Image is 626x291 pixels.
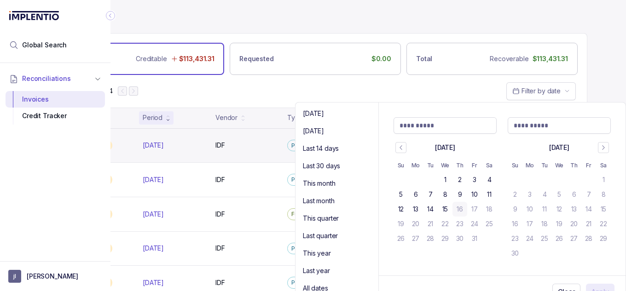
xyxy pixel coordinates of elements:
[303,266,330,275] p: Last year
[105,10,116,21] div: Collapse Icon
[143,210,164,219] p: [DATE]
[567,187,581,202] button: 6
[215,175,225,184] p: IDF
[438,231,452,246] button: 29
[371,54,391,63] p: $0.00
[533,54,568,63] p: $113,431.31
[467,187,482,202] button: 10
[287,113,303,122] div: Type
[522,187,537,202] button: 3
[552,231,567,246] button: 26
[303,196,335,205] p: Last month
[143,141,164,150] p: [DATE]
[179,54,214,63] p: $113,431.31
[291,175,308,184] p: Parcel
[408,217,423,231] button: 20
[552,187,567,202] button: 5
[537,217,552,231] button: 18
[467,172,482,187] button: 3
[438,172,452,187] button: 1
[423,217,438,231] button: 21
[537,231,552,246] button: 25
[552,217,567,231] button: 19
[394,158,408,172] th: Sunday
[596,187,611,202] button: 8
[438,158,452,172] th: Wednesday
[596,231,611,246] button: 29
[567,217,581,231] button: 20
[303,214,339,223] p: This quarter
[303,144,339,153] p: Last 14 days
[13,91,98,108] div: Invoices
[467,231,482,246] button: 31
[537,202,552,217] button: 11
[291,141,308,150] p: Parcel
[508,158,522,172] th: Sunday
[299,124,375,138] li: Menu Item Selection Yesterday
[394,217,408,231] button: 19
[13,108,98,124] div: Credit Tracker
[438,202,452,217] button: 15
[299,194,375,208] li: Menu Item Selection Last month
[596,217,611,231] button: 22
[508,187,522,202] button: 2
[299,141,375,156] li: Menu Item Selection Last 14 days
[467,202,482,217] button: 17
[549,143,569,152] div: [DATE]
[8,270,21,283] span: User initials
[423,231,438,246] button: 28
[506,82,576,100] button: Date Range Picker
[143,278,164,287] p: [DATE]
[522,158,537,172] th: Monday
[438,187,452,202] button: 8
[581,217,596,231] button: 21
[215,278,225,287] p: IDF
[299,106,375,121] li: Menu Item Selection Today
[567,158,581,172] th: Thursday
[27,272,78,281] p: [PERSON_NAME]
[467,217,482,231] button: 24
[6,89,105,126] div: Reconciliations
[215,244,225,253] p: IDF
[299,176,375,191] li: Menu Item Selection This month
[299,159,375,173] li: Menu Item Selection Last 30 days
[452,217,467,231] button: 23
[408,231,423,246] button: 27
[299,246,375,261] li: Menu Item Selection This year
[598,142,609,153] button: Go to next month
[581,231,596,246] button: 28
[467,158,482,172] th: Friday
[394,187,408,202] button: 5
[143,175,164,184] p: [DATE]
[490,54,528,63] p: Recoverable
[423,187,438,202] button: 7
[482,217,497,231] button: 25
[482,172,497,187] button: 4
[567,231,581,246] button: 27
[508,231,522,246] button: 23
[522,87,561,95] span: Filter by date
[416,54,432,63] p: Total
[522,217,537,231] button: 17
[299,263,375,278] li: Menu Item Selection Last year
[239,54,274,63] p: Requested
[508,246,522,261] button: 30
[581,187,596,202] button: 7
[303,161,340,171] p: Last 30 days
[596,172,611,187] button: 1
[552,158,567,172] th: Wednesday
[581,158,596,172] th: Friday
[136,54,167,63] p: Creditable
[299,228,375,243] li: Menu Item Selection Last quarter
[482,187,497,202] button: 11
[291,278,308,287] p: Parcel
[408,187,423,202] button: 6
[143,244,164,253] p: [DATE]
[452,231,467,246] button: 30
[303,126,324,136] p: [DATE]
[423,202,438,217] button: 14
[22,40,67,50] span: Global Search
[299,211,375,226] li: Menu Item Selection This quarter
[22,74,71,83] span: Reconciliations
[512,86,561,96] search: Date Range Picker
